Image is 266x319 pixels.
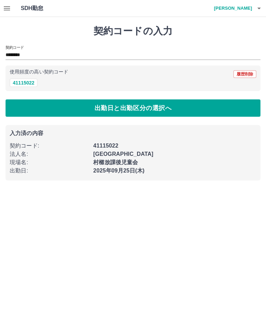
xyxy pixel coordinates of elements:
[93,143,118,149] b: 41115022
[10,167,89,175] p: 出勤日 :
[10,70,68,74] p: 使用頻度の高い契約コード
[10,131,256,136] p: 入力済の内容
[93,159,138,165] b: 村櫛放課後児童会
[93,168,144,174] b: 2025年09月25日(木)
[6,45,24,50] h2: 契約コード
[93,151,153,157] b: [GEOGRAPHIC_DATA]
[6,99,260,117] button: 出勤日と出勤区分の選択へ
[10,150,89,158] p: 法人名 :
[10,158,89,167] p: 現場名 :
[233,70,256,78] button: 履歴削除
[10,79,37,87] button: 41115022
[6,25,260,37] h1: 契約コードの入力
[10,142,89,150] p: 契約コード :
